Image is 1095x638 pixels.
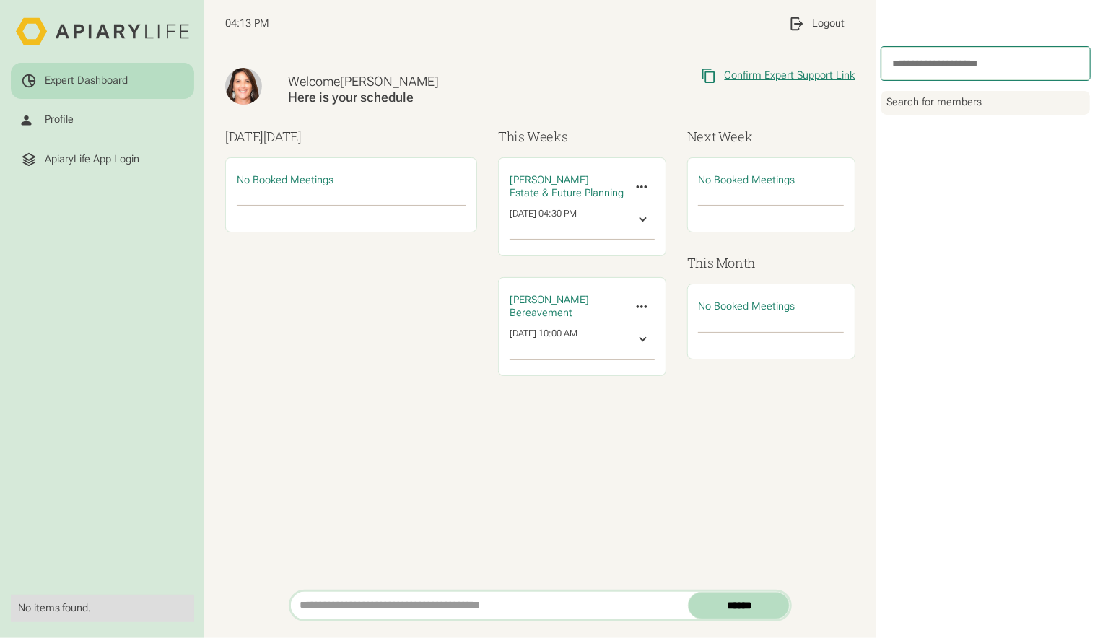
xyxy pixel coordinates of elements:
h3: This Month [687,253,855,273]
h3: [DATE] [225,127,477,147]
a: Expert Dashboard [11,63,194,100]
span: No Booked Meetings [698,174,795,186]
div: [DATE] 10:00 AM [510,328,577,351]
span: Estate & Future Planning [510,187,624,199]
div: ApiaryLife App Login [45,153,139,166]
span: [PERSON_NAME] [341,74,440,89]
a: Profile [11,102,194,139]
div: Confirm Expert Support Link [725,69,855,82]
a: ApiaryLife App Login [11,141,194,178]
div: [DATE] 04:30 PM [510,208,577,232]
span: Bereavement [510,307,572,319]
div: Expert Dashboard [45,74,128,87]
div: No items found. [18,602,187,615]
div: Welcome [289,74,570,90]
span: [PERSON_NAME] [510,294,589,306]
span: [PERSON_NAME] [510,174,589,186]
span: No Booked Meetings [698,300,795,313]
div: Here is your schedule [289,89,570,106]
span: No Booked Meetings [237,174,333,186]
a: Logout [778,5,855,42]
span: 04:13 PM [225,17,269,30]
h3: Next Week [687,127,855,147]
span: [DATE] [263,128,302,145]
div: Profile [45,113,74,126]
div: Search for members [881,91,1090,115]
div: Logout [812,17,845,30]
h3: This Weeks [498,127,666,147]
